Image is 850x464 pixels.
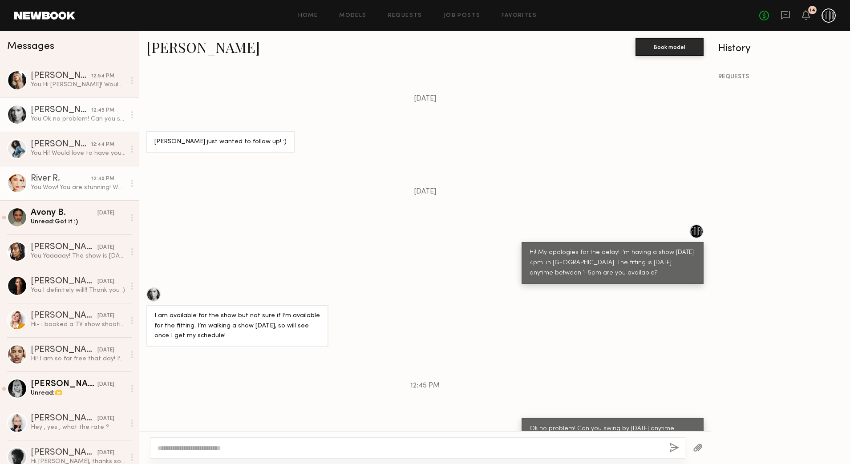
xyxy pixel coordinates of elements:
div: [DATE] [97,380,114,389]
div: [DATE] [97,278,114,286]
span: Messages [7,41,54,52]
span: [DATE] [414,95,437,103]
div: [PERSON_NAME] [31,448,97,457]
button: Book model [635,38,704,56]
a: Favorites [502,13,537,19]
div: [PERSON_NAME] [31,243,97,252]
a: Home [298,13,318,19]
div: [PERSON_NAME] [31,72,91,81]
div: Hey , yes , what the rate ? [31,423,125,432]
div: Unread: Got it :) [31,218,125,226]
div: Hi- i booked a TV show shooting that week so i have to stay in [GEOGRAPHIC_DATA] now. But hope to... [31,320,125,329]
div: 14 [810,8,815,13]
div: [PERSON_NAME] [31,277,97,286]
div: [PERSON_NAME] [31,380,97,389]
div: [DATE] [97,346,114,355]
div: [DATE] [97,209,114,218]
div: [PERSON_NAME] [31,346,97,355]
a: Models [339,13,366,19]
div: Ok no problem! Can you swing by [DATE] anytime between 1-5? [530,424,696,444]
div: [PERSON_NAME] [31,414,97,423]
div: Avony B. [31,209,97,218]
div: [PERSON_NAME] just wanted to follow up! :) [154,137,287,147]
div: You: I definitely will!! Thank you :) [31,286,125,295]
div: You: Yaaaaay! The show is [DATE] 4pm. Its a really short show. Are you free that day? [31,252,125,260]
div: 12:40 PM [91,175,114,183]
div: 12:44 PM [91,141,114,149]
div: Unread: 🫶 [31,389,125,397]
div: [DATE] [97,415,114,423]
div: [DATE] [97,449,114,457]
div: You: Ok no problem! Can you swing by [DATE] anytime between 1-5? [31,115,125,123]
div: You: Hi [PERSON_NAME]! Would love to have you for my NYFW show are you available [DATE] or [DATE]... [31,81,125,89]
div: You: Wow! You are stunning! Would love to have you for the show are you available for a quick fit... [31,183,125,192]
div: You: Hi! Would love to have you for my NYFW show are you available [DATE] or [DATE] from 1-5 for ... [31,149,125,157]
span: 12:45 PM [410,382,440,390]
div: [DATE] [97,312,114,320]
div: Hi! I am so far free that day! I’d love to hear more details about your show [31,355,125,363]
div: [PERSON_NAME] [31,106,91,115]
span: [DATE] [414,188,437,196]
div: [PERSON_NAME] [31,140,91,149]
div: History [718,44,843,54]
div: River R. [31,174,91,183]
div: 12:54 PM [91,72,114,81]
div: I am available for the show but not sure if I’m available for the fitting. I’m walking a show [DA... [154,311,320,342]
div: [PERSON_NAME] [31,311,97,320]
div: 12:45 PM [91,106,114,115]
a: Book model [635,43,704,50]
a: Job Posts [444,13,481,19]
div: [DATE] [97,243,114,252]
div: REQUESTS [718,74,843,80]
a: Requests [388,13,422,19]
a: [PERSON_NAME] [146,37,260,56]
div: Hi! My apologies for the delay! I'm having a show [DATE] 4pm. in [GEOGRAPHIC_DATA]. The fitting i... [530,248,696,278]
